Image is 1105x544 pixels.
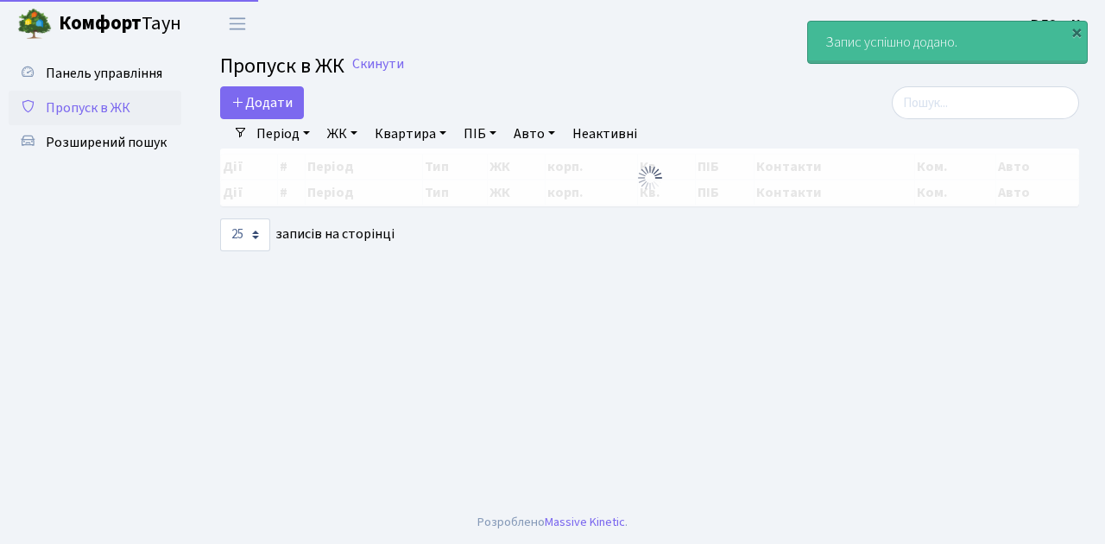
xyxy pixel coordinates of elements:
label: записів на сторінці [220,218,395,251]
a: ПІБ [457,119,503,149]
button: Переключити навігацію [216,9,259,38]
span: Таун [59,9,181,39]
span: Пропуск в ЖК [220,51,344,81]
img: Обробка... [636,164,664,192]
div: Запис успішно додано. [808,22,1087,63]
input: Пошук... [892,86,1079,119]
a: ЖК [320,119,364,149]
a: Massive Kinetic [545,513,625,531]
span: Розширений пошук [46,133,167,152]
span: Додати [231,93,293,112]
a: Скинути [352,56,404,73]
a: Пропуск в ЖК [9,91,181,125]
select: записів на сторінці [220,218,270,251]
a: Авто [507,119,562,149]
div: × [1068,23,1085,41]
a: Період [249,119,317,149]
a: Неактивні [565,119,644,149]
a: Додати [220,86,304,119]
a: Квартира [368,119,453,149]
div: Розроблено . [477,513,628,532]
a: Панель управління [9,56,181,91]
a: ВЛ2 -. К. [1031,14,1084,35]
b: ВЛ2 -. К. [1031,15,1084,34]
span: Панель управління [46,64,162,83]
span: Пропуск в ЖК [46,98,130,117]
a: Розширений пошук [9,125,181,160]
b: Комфорт [59,9,142,37]
img: logo.png [17,7,52,41]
